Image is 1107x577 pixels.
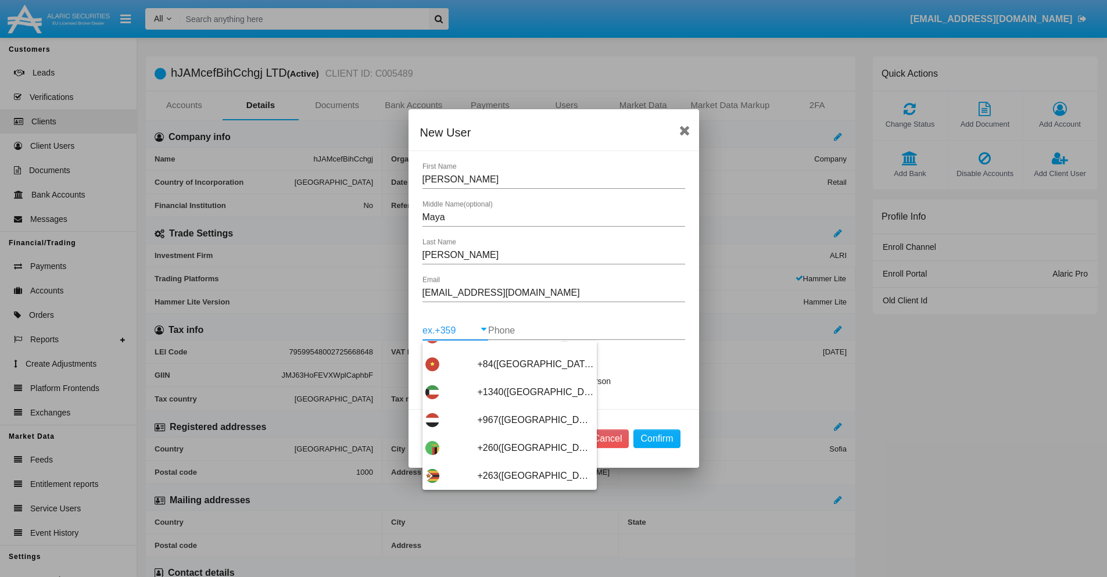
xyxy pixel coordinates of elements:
span: +84([GEOGRAPHIC_DATA]) [478,350,594,378]
button: Cancel [586,429,629,448]
span: +967([GEOGRAPHIC_DATA]) [478,406,594,434]
button: Confirm [633,429,680,448]
span: +260([GEOGRAPHIC_DATA]) [478,434,594,462]
span: +263([GEOGRAPHIC_DATA]) [478,462,594,490]
div: New User [420,123,687,142]
span: +1340([GEOGRAPHIC_DATA], [GEOGRAPHIC_DATA]) [478,378,594,406]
